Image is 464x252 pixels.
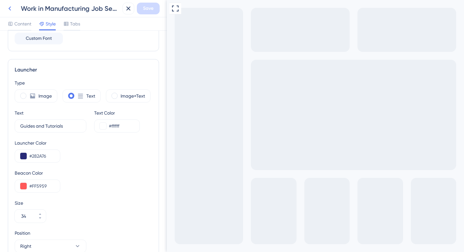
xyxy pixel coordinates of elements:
div: Text Color [94,109,140,117]
span: Custom Font [26,35,52,42]
label: Image+Text [121,92,145,100]
span: Style [46,20,56,28]
div: Beacon Color [15,169,152,177]
span: Right [20,242,31,250]
div: Launcher Color [15,139,60,147]
span: Save [143,5,153,12]
span: Content [14,20,31,28]
input: Get Started [20,122,81,130]
label: Text [86,92,95,100]
div: Type [15,79,152,87]
div: 3 [58,3,60,8]
label: Image [38,92,52,100]
div: Size [15,199,152,207]
div: Position [15,229,86,237]
button: Save [137,3,160,14]
button: Custom Font [15,33,63,44]
div: Text [15,109,23,117]
span: Guides and Tutorials [3,2,53,9]
div: Work in Manufacturing Job Seeker Portal [21,4,120,13]
span: Tabs [70,20,80,28]
div: Launcher [15,66,152,74]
